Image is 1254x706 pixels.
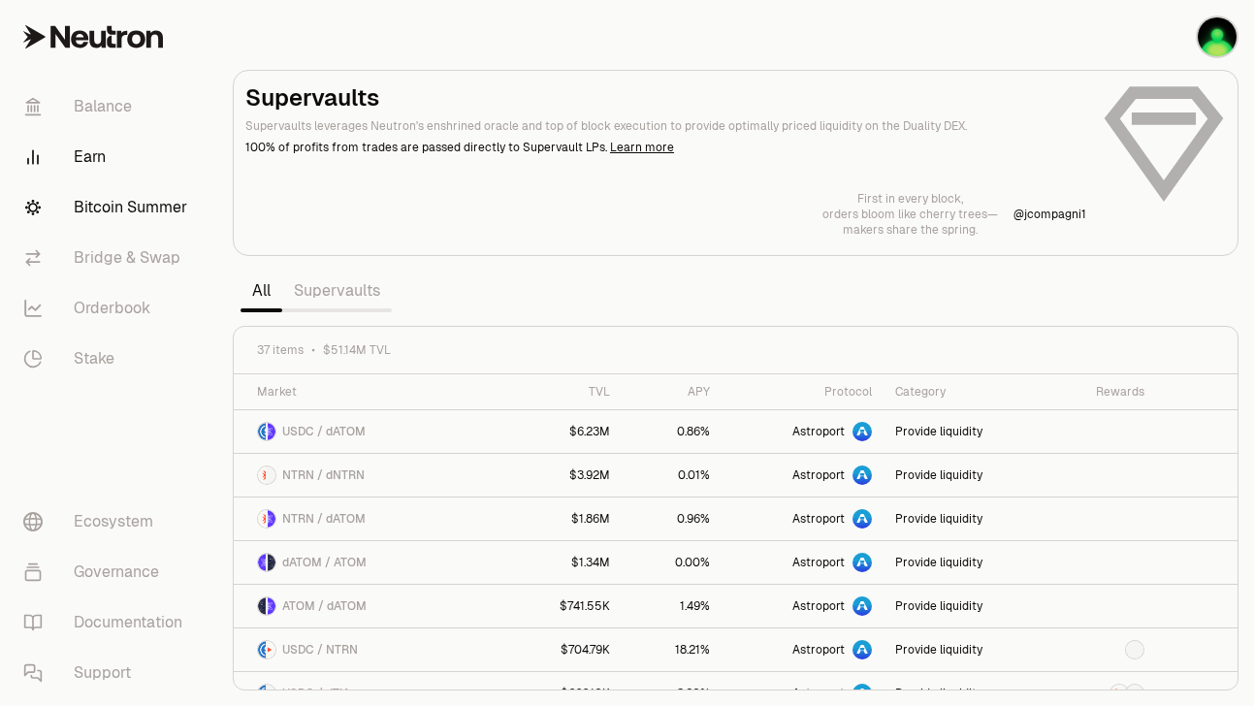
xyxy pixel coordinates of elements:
[884,585,1049,627] a: Provide liquidity
[722,497,883,540] a: Astroport
[8,182,209,233] a: Bitcoin Summer
[258,685,266,702] img: USDC Logo
[234,585,507,627] a: ATOM LogodATOM LogoATOM / dATOM
[633,384,710,400] div: APY
[792,511,845,527] span: Astroport
[282,467,365,483] span: NTRN / dNTRN
[822,222,998,238] p: makers share the spring.
[622,454,722,497] a: 0.01%
[1048,628,1156,671] a: ASTRO Logo
[792,686,845,701] span: Astroport
[507,454,622,497] a: $3.92M
[822,191,998,238] a: First in every block,orders bloom like cherry trees—makers share the spring.
[8,547,209,597] a: Governance
[792,642,845,658] span: Astroport
[8,233,209,283] a: Bridge & Swap
[258,510,266,528] img: NTRN Logo
[245,139,1086,156] p: 100% of profits from trades are passed directly to Supervault LPs.
[234,541,507,584] a: dATOM LogoATOM LogodATOM / ATOM
[507,410,622,453] a: $6.23M
[722,541,883,584] a: Astroport
[8,283,209,334] a: Orderbook
[282,642,358,658] span: USDC / NTRN
[519,384,610,400] div: TVL
[622,585,722,627] a: 1.49%
[792,598,845,614] span: Astroport
[622,410,722,453] a: 0.86%
[258,423,266,440] img: USDC Logo
[268,641,275,658] img: NTRN Logo
[282,598,367,614] span: ATOM / dATOM
[8,81,209,132] a: Balance
[507,497,622,540] a: $1.86M
[8,132,209,182] a: Earn
[258,597,266,615] img: ATOM Logo
[8,334,209,384] a: Stake
[258,641,266,658] img: USDC Logo
[245,82,1086,113] h2: Supervaults
[282,424,366,439] span: USDC / dATOM
[282,686,350,701] span: USDC / dTIA
[722,454,883,497] a: Astroport
[8,648,209,698] a: Support
[282,555,367,570] span: dATOM / ATOM
[234,628,507,671] a: USDC LogoNTRN LogoUSDC / NTRN
[1110,685,1128,702] img: NTRN Logo
[884,541,1049,584] a: Provide liquidity
[792,467,845,483] span: Astroport
[323,342,391,358] span: $51.14M TVL
[234,497,507,540] a: NTRN LogodATOM LogoNTRN / dATOM
[822,207,998,222] p: orders bloom like cherry trees—
[622,541,722,584] a: 0.00%
[884,497,1049,540] a: Provide liquidity
[1198,17,1237,56] img: Blue Ledger
[507,628,622,671] a: $704.79K
[268,554,275,571] img: ATOM Logo
[245,117,1086,135] p: Supervaults leverages Neutron's enshrined oracle and top of block execution to provide optimally ...
[722,628,883,671] a: Astroport
[234,454,507,497] a: NTRN LogodNTRN LogoNTRN / dNTRN
[8,497,209,547] a: Ecosystem
[258,466,266,484] img: NTRN Logo
[258,554,266,571] img: dATOM Logo
[822,191,998,207] p: First in every block,
[268,423,275,440] img: dATOM Logo
[622,628,722,671] a: 18.21%
[722,585,883,627] a: Astroport
[792,555,845,570] span: Astroport
[257,384,496,400] div: Market
[268,510,275,528] img: dATOM Logo
[268,597,275,615] img: dATOM Logo
[1060,384,1144,400] div: Rewards
[282,272,392,310] a: Supervaults
[884,410,1049,453] a: Provide liquidity
[884,454,1049,497] a: Provide liquidity
[257,342,304,358] span: 37 items
[241,272,282,310] a: All
[8,597,209,648] a: Documentation
[1013,207,1086,222] a: @jcompagni1
[610,140,674,155] a: Learn more
[792,424,845,439] span: Astroport
[507,585,622,627] a: $741.55K
[622,497,722,540] a: 0.96%
[282,511,366,527] span: NTRN / dATOM
[1013,207,1086,222] p: @ jcompagni1
[884,628,1049,671] a: Provide liquidity
[895,384,1038,400] div: Category
[507,541,622,584] a: $1.34M
[234,410,507,453] a: USDC LogodATOM LogoUSDC / dATOM
[733,384,871,400] div: Protocol
[722,410,883,453] a: Astroport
